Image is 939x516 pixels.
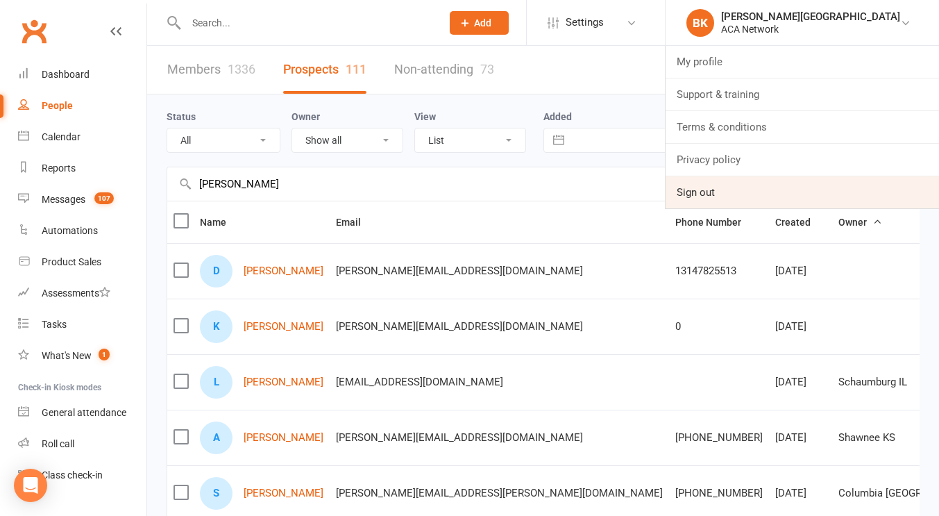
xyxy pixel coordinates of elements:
span: Created [775,217,826,228]
div: 73 [480,62,494,76]
a: Automations [18,215,146,247]
span: 1 [99,349,110,360]
div: Kelly [200,310,232,343]
div: Dave [200,255,232,288]
a: Clubworx [17,14,51,49]
a: Support & training [666,78,939,110]
a: Prospects111 [283,46,366,94]
a: Sign out [666,176,939,208]
div: People [42,100,73,111]
div: [PHONE_NUMBER] [675,488,763,499]
span: Phone Number [675,217,756,228]
div: Open Intercom Messenger [14,469,47,502]
div: [DATE] [775,376,826,388]
div: Tasks [42,319,67,330]
div: [PHONE_NUMBER] [675,432,763,444]
div: What's New [42,350,92,361]
input: Search by contact name [167,167,797,201]
span: Owner [838,217,882,228]
span: 107 [94,192,114,204]
label: View [414,111,436,122]
a: Non-attending73 [394,46,494,94]
div: Roll call [42,438,74,449]
div: [PERSON_NAME][GEOGRAPHIC_DATA] [721,10,900,23]
div: General attendance [42,407,126,418]
a: [PERSON_NAME] [244,265,323,277]
span: [PERSON_NAME][EMAIL_ADDRESS][DOMAIN_NAME] [336,424,583,451]
label: Status [167,111,196,122]
a: Tasks [18,309,146,340]
div: Calendar [42,131,81,142]
a: [PERSON_NAME] [244,488,323,499]
span: [PERSON_NAME][EMAIL_ADDRESS][DOMAIN_NAME] [336,313,583,340]
a: Product Sales [18,247,146,278]
a: What's New1 [18,340,146,372]
div: Messages [42,194,85,205]
a: Assessments [18,278,146,309]
div: Dashboard [42,69,90,80]
a: Messages 107 [18,184,146,215]
a: Terms & conditions [666,111,939,143]
label: Added [543,111,781,122]
div: [DATE] [775,488,826,499]
div: [DATE] [775,321,826,333]
div: BK [686,9,714,37]
a: Privacy policy [666,144,939,176]
span: Settings [566,7,604,38]
button: Created [775,214,826,231]
div: [DATE] [775,432,826,444]
span: Name [200,217,242,228]
a: My profile [666,46,939,78]
span: Email [336,217,376,228]
div: 111 [346,62,366,76]
div: Class check-in [42,469,103,481]
span: [PERSON_NAME][EMAIL_ADDRESS][DOMAIN_NAME] [336,258,583,284]
div: Lori [200,366,232,399]
div: Automations [42,225,98,236]
div: Amanda [200,422,232,454]
input: Search... [182,13,432,33]
button: Add [450,11,509,35]
div: Product Sales [42,256,101,267]
div: 1336 [228,62,255,76]
a: General attendance kiosk mode [18,397,146,428]
button: Name [200,214,242,231]
span: [EMAIL_ADDRESS][DOMAIN_NAME] [336,369,503,395]
div: [DATE] [775,265,826,277]
a: Class kiosk mode [18,460,146,491]
span: Add [474,17,491,28]
a: [PERSON_NAME] [244,321,323,333]
span: [PERSON_NAME][EMAIL_ADDRESS][PERSON_NAME][DOMAIN_NAME] [336,480,663,506]
a: [PERSON_NAME] [244,432,323,444]
div: ACA Network [721,23,900,35]
label: Owner [291,111,320,122]
div: 0 [675,321,763,333]
div: Assessments [42,288,110,299]
a: Calendar [18,122,146,153]
div: Sophia [200,477,232,510]
div: Reports [42,163,76,174]
button: Phone Number [675,214,756,231]
div: 13147825513 [675,265,763,277]
a: [PERSON_NAME] [244,376,323,388]
button: Email [336,214,376,231]
a: Dashboard [18,59,146,90]
button: Interact with the calendar and add the check-in date for your trip. [546,128,571,152]
a: People [18,90,146,122]
a: Members1336 [167,46,255,94]
a: Reports [18,153,146,184]
a: Roll call [18,428,146,460]
button: Owner [838,214,882,231]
